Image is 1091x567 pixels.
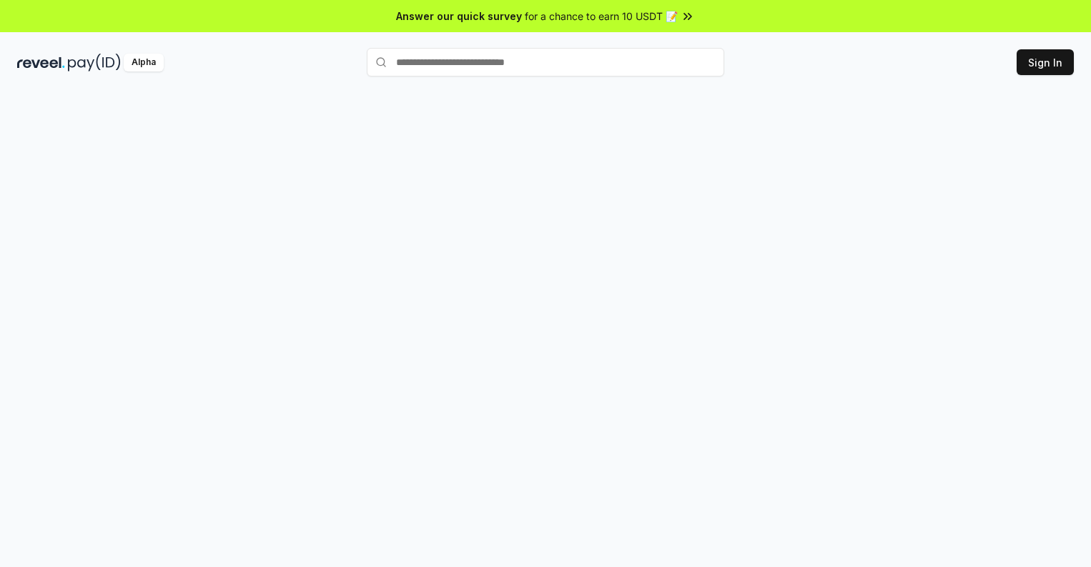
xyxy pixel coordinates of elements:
[1017,49,1074,75] button: Sign In
[525,9,678,24] span: for a chance to earn 10 USDT 📝
[124,54,164,72] div: Alpha
[396,9,522,24] span: Answer our quick survey
[68,54,121,72] img: pay_id
[17,54,65,72] img: reveel_dark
